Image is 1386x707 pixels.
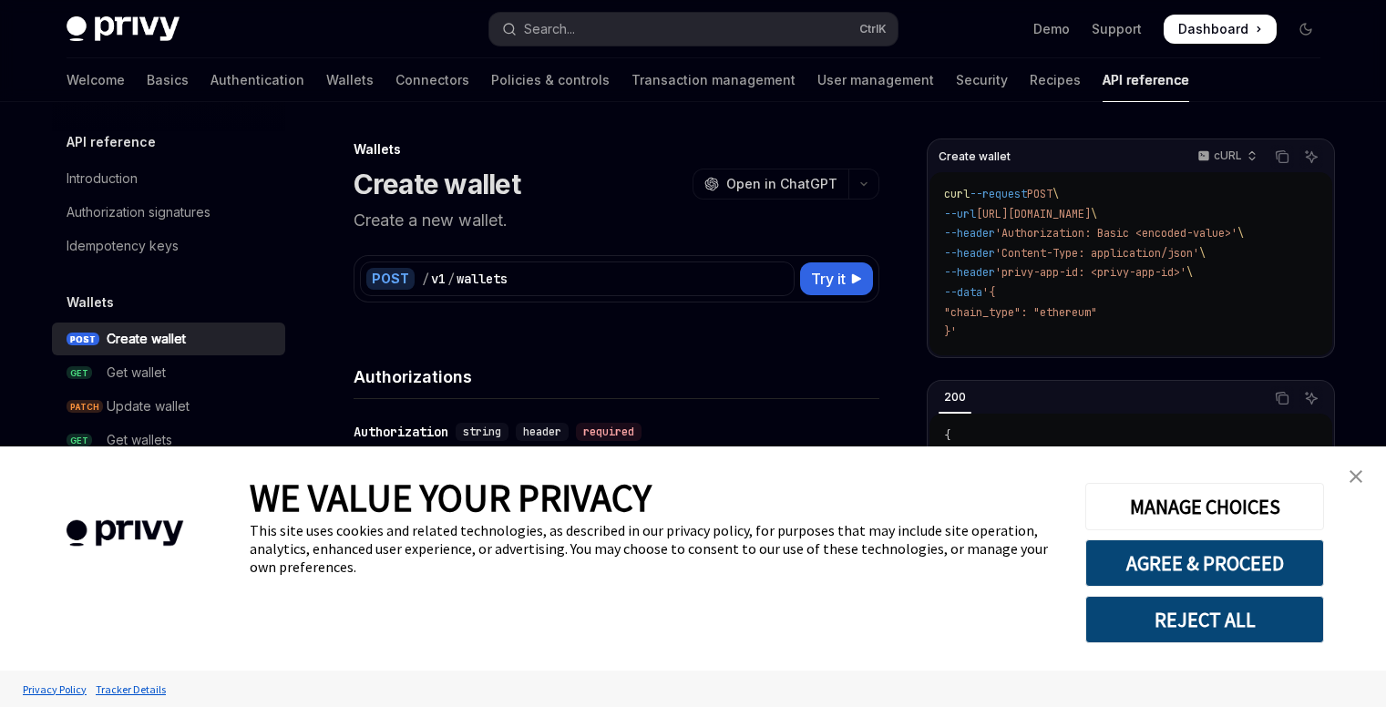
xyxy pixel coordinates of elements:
span: header [523,425,561,439]
span: \ [1052,187,1059,201]
span: --url [944,207,976,221]
div: Update wallet [107,395,190,417]
div: Wallets [354,140,879,159]
span: --header [944,226,995,241]
div: Introduction [67,168,138,190]
span: "chain_type": "ethereum" [944,305,1097,320]
button: MANAGE CHOICES [1085,483,1324,530]
div: wallets [457,270,508,288]
span: Open in ChatGPT [726,175,837,193]
div: required [576,423,642,441]
a: GETGet wallet [52,356,285,389]
span: --header [944,265,995,280]
button: Ask AI [1299,145,1323,169]
span: \ [1199,246,1206,261]
a: close banner [1338,458,1374,495]
div: Idempotency keys [67,235,179,257]
span: Try it [811,268,846,290]
a: Authentication [210,58,304,102]
span: Ctrl K [859,22,887,36]
a: Demo [1033,20,1070,38]
div: Get wallets [107,429,172,451]
h4: Authorizations [354,364,879,389]
span: 'Content-Type: application/json' [995,246,1199,261]
a: Recipes [1030,58,1081,102]
img: dark logo [67,16,180,42]
span: \ [1091,207,1097,221]
span: PATCH [67,400,103,414]
a: Transaction management [631,58,796,102]
a: Tracker Details [91,673,170,705]
button: REJECT ALL [1085,596,1324,643]
div: POST [366,268,415,290]
button: Try it [800,262,873,295]
span: curl [944,187,970,201]
button: Ask AI [1299,386,1323,410]
a: User management [817,58,934,102]
a: Wallets [326,58,374,102]
a: GETGet wallets [52,424,285,456]
button: cURL [1187,141,1265,172]
span: { [944,428,950,443]
a: Authorization signatures [52,196,285,229]
span: GET [67,366,92,380]
a: PATCHUpdate wallet [52,390,285,423]
h5: API reference [67,131,156,153]
div: This site uses cookies and related technologies, as described in our privacy policy, for purposes... [250,521,1058,576]
span: Dashboard [1178,20,1248,38]
div: / [422,270,429,288]
button: Copy the contents from the code block [1270,386,1294,410]
button: Toggle dark mode [1291,15,1320,44]
div: Search... [524,18,575,40]
span: string [463,425,501,439]
div: Authorization [354,423,448,441]
a: Introduction [52,162,285,195]
p: Create a new wallet. [354,208,879,233]
a: Support [1092,20,1142,38]
div: Create wallet [107,328,186,350]
a: POSTCreate wallet [52,323,285,355]
span: --data [944,285,982,300]
span: WE VALUE YOUR PRIVACY [250,474,652,521]
a: API reference [1103,58,1189,102]
a: Policies & controls [491,58,610,102]
span: 'privy-app-id: <privy-app-id>' [995,265,1186,280]
span: 'Authorization: Basic <encoded-value>' [995,226,1237,241]
a: Connectors [395,58,469,102]
span: \ [1186,265,1193,280]
button: Open search [489,13,898,46]
span: POST [1027,187,1052,201]
span: GET [67,434,92,447]
span: Create wallet [939,149,1011,164]
a: Privacy Policy [18,673,91,705]
h1: Create wallet [354,168,520,200]
div: v1 [431,270,446,288]
img: company logo [27,494,222,573]
a: Basics [147,58,189,102]
button: Open in ChatGPT [693,169,848,200]
img: close banner [1350,470,1362,483]
a: Welcome [67,58,125,102]
div: Authorization signatures [67,201,210,223]
span: --request [970,187,1027,201]
a: Idempotency keys [52,230,285,262]
div: 200 [939,386,971,408]
p: cURL [1214,149,1242,163]
span: [URL][DOMAIN_NAME] [976,207,1091,221]
span: '{ [982,285,995,300]
a: Dashboard [1164,15,1277,44]
span: --header [944,246,995,261]
button: Copy the contents from the code block [1270,145,1294,169]
span: }' [944,324,957,339]
div: / [447,270,455,288]
button: AGREE & PROCEED [1085,539,1324,587]
a: Security [956,58,1008,102]
span: \ [1237,226,1244,241]
div: Get wallet [107,362,166,384]
h5: Wallets [67,292,114,313]
span: POST [67,333,99,346]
